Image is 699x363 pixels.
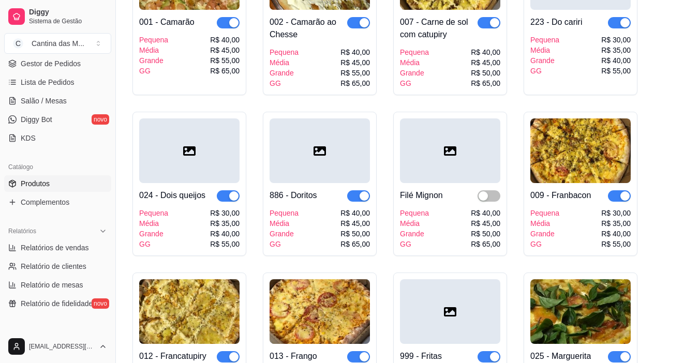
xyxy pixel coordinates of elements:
span: Relatório de mesas [21,280,83,290]
div: Média [400,57,429,68]
div: 025 - Marguerita [530,350,591,362]
div: R$ 45,00 [471,57,500,68]
div: R$ 40,00 [210,229,240,239]
div: R$ 35,00 [601,218,631,229]
div: 999 - Fritas [400,350,442,362]
div: Média [270,218,299,229]
span: Sistema de Gestão [29,17,107,25]
div: GG [530,66,559,76]
div: R$ 55,00 [210,239,240,249]
div: Pequena [270,47,299,57]
div: 223 - Do cariri [530,16,582,28]
div: GG [400,239,429,249]
div: R$ 30,00 [601,208,631,218]
div: GG [400,78,429,88]
div: Média [139,218,168,229]
div: 024 - Dois queijos [139,189,205,202]
span: Produtos [21,178,50,189]
div: Grande [530,229,559,239]
div: Gerenciar [4,324,111,341]
button: Select a team [4,33,111,54]
span: Diggy [29,8,107,17]
div: R$ 50,00 [471,229,500,239]
a: KDS [4,130,111,146]
div: R$ 50,00 [471,68,500,78]
div: R$ 45,00 [471,218,500,229]
button: [EMAIL_ADDRESS][DOMAIN_NAME] [4,334,111,359]
div: GG [530,239,559,249]
div: Grande [139,55,168,66]
div: Média [530,45,559,55]
span: Salão / Mesas [21,96,67,106]
div: R$ 40,00 [340,47,370,57]
div: R$ 40,00 [601,229,631,239]
div: R$ 40,00 [471,47,500,57]
div: R$ 45,00 [210,45,240,55]
div: Grande [139,229,168,239]
a: Relatórios de vendas [4,239,111,256]
a: Diggy Botnovo [4,111,111,128]
div: Média [530,218,559,229]
div: 012 - Francatupiry [139,350,206,362]
div: Pequena [139,35,168,45]
span: Relatório de clientes [21,261,86,271]
div: R$ 45,00 [340,57,370,68]
div: GG [139,66,168,76]
div: Grande [270,68,299,78]
div: Filé Mignon [400,189,443,202]
img: product-image [530,118,631,183]
span: C [13,38,23,49]
img: product-image [530,279,631,344]
div: Grande [400,229,429,239]
span: Lista de Pedidos [21,77,75,87]
div: Pequena [400,47,429,57]
div: R$ 50,00 [340,229,370,239]
div: R$ 40,00 [471,208,500,218]
div: 013 - Frango [270,350,317,362]
a: Relatório de clientes [4,258,111,275]
div: Grande [530,55,559,66]
div: Média [270,57,299,68]
div: Catálogo [4,159,111,175]
div: 009 - Franbacon [530,189,591,202]
span: Complementos [21,197,69,207]
a: Relatório de fidelidadenovo [4,295,111,312]
div: R$ 65,00 [471,78,500,88]
div: R$ 35,00 [601,45,631,55]
span: KDS [21,133,36,143]
div: R$ 40,00 [340,208,370,218]
div: R$ 65,00 [210,66,240,76]
div: R$ 65,00 [340,78,370,88]
a: Lista de Pedidos [4,74,111,90]
div: R$ 55,00 [601,66,631,76]
div: R$ 65,00 [340,239,370,249]
div: 007 - Carne de sol com catupiry [400,16,478,41]
a: Gestor de Pedidos [4,55,111,72]
div: Média [400,218,429,229]
span: [EMAIL_ADDRESS][DOMAIN_NAME] [29,342,95,351]
div: R$ 65,00 [471,239,500,249]
div: R$ 30,00 [210,208,240,218]
a: Relatório de mesas [4,277,111,293]
div: R$ 30,00 [601,35,631,45]
span: Relatórios [8,227,36,235]
span: Gestor de Pedidos [21,58,81,69]
div: Pequena [139,208,168,218]
div: Cantina das M ... [32,38,84,49]
div: R$ 55,00 [340,68,370,78]
a: Salão / Mesas [4,93,111,109]
div: 886 - Doritos [270,189,317,202]
div: Pequena [530,208,559,218]
div: 002 - Camarão ao Chesse [270,16,347,41]
div: R$ 45,00 [340,218,370,229]
div: Pequena [400,208,429,218]
div: Pequena [530,35,559,45]
div: Grande [270,229,299,239]
div: GG [270,239,299,249]
img: product-image [270,279,370,344]
a: DiggySistema de Gestão [4,4,111,29]
div: Grande [400,68,429,78]
div: R$ 55,00 [601,239,631,249]
div: GG [270,78,299,88]
div: R$ 55,00 [210,55,240,66]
